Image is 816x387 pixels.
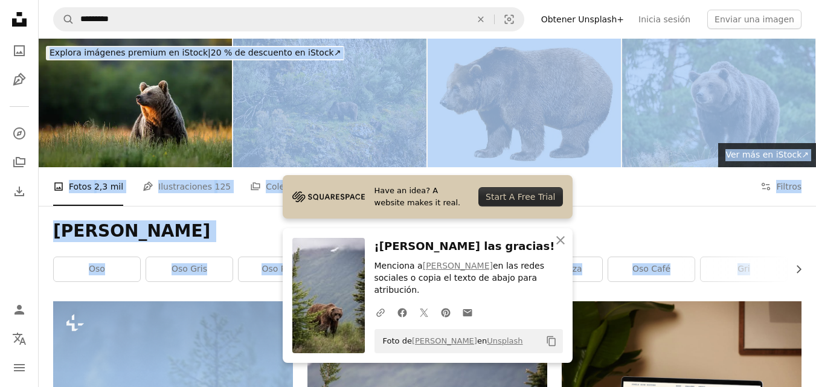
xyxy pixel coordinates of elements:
a: Iniciar sesión / Registrarse [7,298,31,322]
a: Comparte por correo electrónico [457,300,478,324]
a: [PERSON_NAME] [423,261,493,270]
a: Comparte en Pinterest [435,300,457,324]
img: bear aislado [428,39,621,167]
span: Explora imágenes premium en iStock | [50,48,211,57]
h1: [PERSON_NAME] [53,220,802,242]
a: Ilustraciones [7,68,31,92]
a: Comparte en Twitter [413,300,435,324]
a: Colecciones [7,150,31,174]
a: Historial de descargas [7,179,31,203]
p: Menciona a en las redes sociales o copia el texto de abajo para atribución. [374,260,563,296]
a: Obtener Unsplash+ [534,10,631,29]
div: 20 % de descuento en iStock ↗ [46,46,344,60]
img: Oso pardo en una roca [622,39,815,167]
button: Idioma [7,327,31,351]
a: Fotos [7,39,31,63]
img: file-1705255347840-230a6ab5bca9image [292,188,365,206]
span: 125 [214,180,231,193]
button: Enviar una imagen [707,10,802,29]
button: Borrar [467,8,494,31]
a: oso [54,257,140,281]
img: Oso pardo (Ursus arctos) [39,39,232,167]
button: Copiar al portapapeles [541,331,562,351]
a: Usuarios 65 [355,167,420,206]
a: oso café [608,257,695,281]
img: First sightings of the brown bear [233,39,426,167]
a: Ver más en iStock↗ [718,143,816,167]
button: Menú [7,356,31,380]
h3: ¡[PERSON_NAME] las gracias! [374,238,563,255]
a: Ilustraciones 125 [143,167,231,206]
a: Inicio — Unsplash [7,7,31,34]
button: Buscar en Unsplash [54,8,74,31]
button: Filtros [760,167,802,206]
a: Have an idea? A website makes it real.Start A Free Trial [283,175,573,219]
a: Comparte en Facebook [391,300,413,324]
a: Explora imágenes premium en iStock|20 % de descuento en iStock↗ [39,39,352,68]
span: Have an idea? A website makes it real. [374,185,469,209]
a: oso polar [239,257,325,281]
a: [PERSON_NAME] [412,336,477,345]
button: Búsqueda visual [495,8,524,31]
span: Ver más en iStock ↗ [725,150,809,159]
a: Colecciones 904 [250,167,335,206]
a: oso gris [146,257,233,281]
span: Foto de en [377,331,523,351]
form: Encuentra imágenes en todo el sitio [53,7,524,31]
a: Inicia sesión [631,10,698,29]
a: Unsplash [487,336,522,345]
button: desplazar lista a la derecha [788,257,802,281]
div: Start A Free Trial [478,187,562,206]
a: gri [701,257,787,281]
a: Explorar [7,121,31,146]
